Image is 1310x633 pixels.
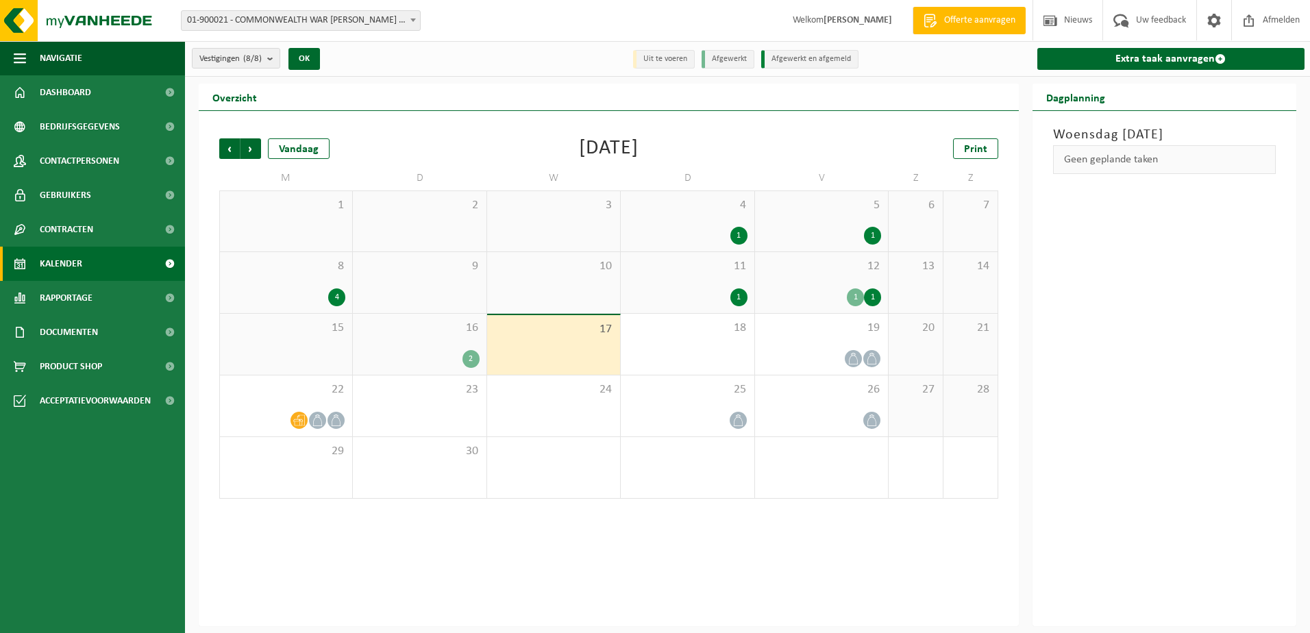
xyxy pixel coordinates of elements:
span: 24 [494,382,613,397]
div: 1 [864,288,881,306]
div: 1 [864,227,881,245]
span: 8 [227,259,345,274]
div: 2 [462,350,480,368]
span: Offerte aanvragen [941,14,1019,27]
span: 27 [895,382,936,397]
td: D [621,166,754,190]
span: 11 [628,259,747,274]
span: Acceptatievoorwaarden [40,384,151,418]
span: 9 [360,259,479,274]
span: Rapportage [40,281,92,315]
span: Product Shop [40,349,102,384]
count: (8/8) [243,54,262,63]
li: Afgewerkt [702,50,754,69]
span: 21 [950,321,991,336]
span: 28 [950,382,991,397]
span: Volgende [240,138,261,159]
td: V [755,166,889,190]
a: Print [953,138,998,159]
strong: [PERSON_NAME] [824,15,892,25]
span: 4 [628,198,747,213]
span: Print [964,144,987,155]
button: Vestigingen(8/8) [192,48,280,69]
span: Navigatie [40,41,82,75]
span: 26 [762,382,881,397]
li: Uit te voeren [633,50,695,69]
span: 2 [360,198,479,213]
span: Gebruikers [40,178,91,212]
span: 13 [895,259,936,274]
span: 29 [227,444,345,459]
span: Contactpersonen [40,144,119,178]
span: Bedrijfsgegevens [40,110,120,144]
div: 1 [730,288,747,306]
div: 4 [328,288,345,306]
span: 12 [762,259,881,274]
h3: Woensdag [DATE] [1053,125,1276,145]
span: 18 [628,321,747,336]
a: Offerte aanvragen [913,7,1026,34]
a: Extra taak aanvragen [1037,48,1305,70]
h2: Dagplanning [1033,84,1119,110]
td: W [487,166,621,190]
span: 17 [494,322,613,337]
li: Afgewerkt en afgemeld [761,50,858,69]
div: 1 [730,227,747,245]
span: 16 [360,321,479,336]
span: 14 [950,259,991,274]
span: 10 [494,259,613,274]
span: Dashboard [40,75,91,110]
span: Vestigingen [199,49,262,69]
td: M [219,166,353,190]
span: Documenten [40,315,98,349]
td: Z [889,166,943,190]
span: 19 [762,321,881,336]
span: 22 [227,382,345,397]
span: 6 [895,198,936,213]
td: D [353,166,486,190]
span: 01-900021 - COMMONWEALTH WAR GRAVES - IEPER [181,10,421,31]
div: Vandaag [268,138,330,159]
span: Kalender [40,247,82,281]
span: 7 [950,198,991,213]
span: 25 [628,382,747,397]
span: Contracten [40,212,93,247]
h2: Overzicht [199,84,271,110]
span: 20 [895,321,936,336]
button: OK [288,48,320,70]
div: [DATE] [579,138,639,159]
span: 5 [762,198,881,213]
span: 1 [227,198,345,213]
td: Z [943,166,998,190]
span: 15 [227,321,345,336]
span: 01-900021 - COMMONWEALTH WAR GRAVES - IEPER [182,11,420,30]
span: 3 [494,198,613,213]
div: 1 [847,288,864,306]
div: Geen geplande taken [1053,145,1276,174]
span: Vorige [219,138,240,159]
span: 30 [360,444,479,459]
span: 23 [360,382,479,397]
